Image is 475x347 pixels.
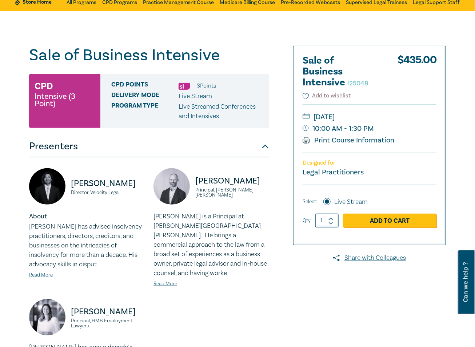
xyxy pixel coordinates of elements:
p: Live Streamed Conferences and Intensives [179,102,264,121]
span: CPD Points [111,81,179,90]
small: Principal, HMB Employment Lawyers [71,318,145,328]
p: [PERSON_NAME] [71,306,145,318]
span: Live Stream [179,92,212,100]
small: I25048 [347,79,368,88]
small: Legal Practitioners [303,168,364,177]
img: Substantive Law [179,83,190,90]
span: Delivery Mode [111,92,179,101]
a: Print Course Information [303,136,395,145]
small: Principal, [PERSON_NAME] [PERSON_NAME] [195,187,269,198]
input: 1 [315,214,339,227]
a: Add to Cart [343,214,436,227]
p: [PERSON_NAME] [195,175,269,187]
li: 3 Point s [197,81,216,90]
p: [PERSON_NAME] is a Principal at [PERSON_NAME][GEOGRAPHIC_DATA][PERSON_NAME]. He brings a commerci... [153,212,269,278]
p: [PERSON_NAME] has advised insolvency practitioners, directors, creditors, and businesses on the i... [29,222,145,269]
h1: Sale of Business Intensive [29,46,269,65]
div: $ 435.00 [398,55,436,92]
button: Presenters [29,136,269,157]
strong: About [29,212,47,221]
img: https://s3.ap-southeast-2.amazonaws.com/leo-cussen-store-production-content/Contacts/Seamus%20Rya... [29,168,65,205]
span: Can we help ? [462,255,469,310]
small: Director, Velocity Legal [71,190,145,195]
small: [DATE] [303,111,436,123]
p: [PERSON_NAME] [71,178,145,189]
a: Share with Colleagues [293,253,446,263]
small: Intensive (3 Point) [35,93,95,107]
p: Designed for [303,160,436,166]
small: 10:00 AM - 1:30 PM [303,123,436,134]
a: Read More [29,272,53,278]
a: Read More [153,281,177,287]
h2: Sale of Business Intensive [303,55,383,88]
img: https://s3.ap-southeast-2.amazonaws.com/leo-cussen-store-production-content/Contacts/Paul%20Gray/... [153,168,190,205]
img: https://s3.ap-southeast-2.amazonaws.com/leo-cussen-store-production-content/Contacts/Joanna%20Ban... [29,299,65,335]
span: Select: [303,198,317,206]
h3: CPD [35,80,53,93]
span: Program type [111,102,179,121]
button: Add to wishlist [303,92,351,100]
label: Live Stream [334,197,368,207]
label: Qty [303,217,311,225]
